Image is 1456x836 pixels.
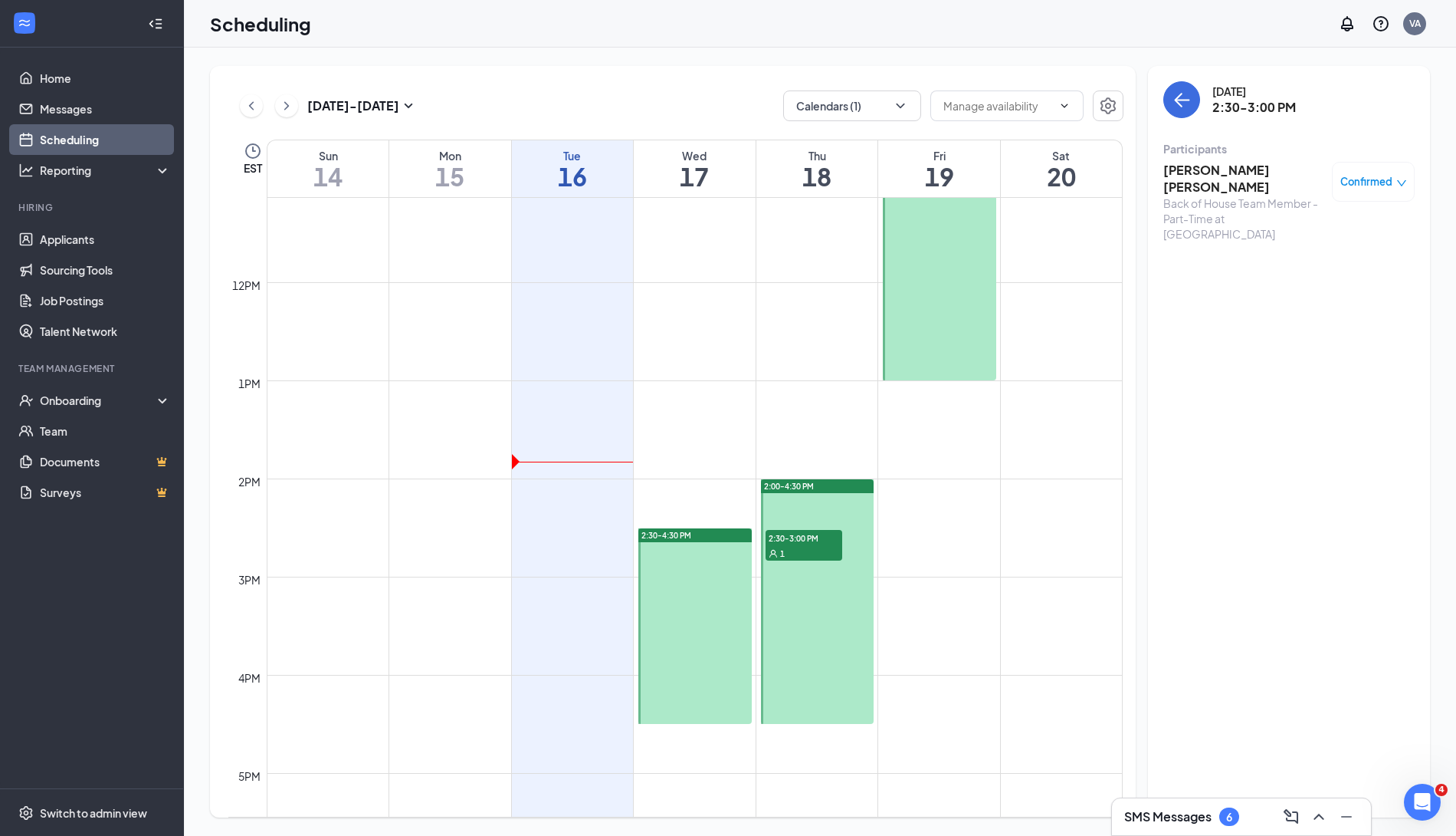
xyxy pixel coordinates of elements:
a: September 17, 2025 [634,140,756,197]
div: 2pm [235,473,264,490]
h3: 2:30-3:00 PM [1212,99,1296,116]
svg: Settings [18,805,34,821]
div: Back of House Team Member - Part-Time at [GEOGRAPHIC_DATA] [1163,196,1324,242]
a: DocumentsCrown [40,446,171,477]
a: SurveysCrown [40,477,171,508]
h1: 14 [267,163,389,189]
div: Reporting [40,163,172,178]
button: Settings [1093,91,1123,121]
div: 3pm [235,571,264,588]
h1: 20 [1001,163,1122,189]
h1: 16 [512,163,634,189]
svg: Clock [244,142,262,160]
span: EST [244,160,262,176]
span: 2:30-3:00 PM [766,530,842,545]
svg: WorkstreamLogo [17,15,32,31]
svg: ChevronDown [1058,100,1071,112]
div: [DATE] [1212,84,1296,99]
a: September 16, 2025 [512,140,634,197]
svg: ChevronLeft [244,97,259,115]
span: Confirmed [1340,174,1392,189]
a: Talent Network [40,316,171,347]
svg: ComposeMessage [1282,808,1300,826]
button: back-button [1163,81,1200,118]
div: VA [1409,17,1421,30]
div: Fri [878,148,1000,163]
a: September 19, 2025 [878,140,1000,197]
svg: QuestionInfo [1372,15,1390,33]
svg: ArrowLeft [1172,91,1191,109]
div: Sat [1001,148,1122,163]
svg: Settings [1099,97,1117,115]
div: 1pm [235,375,264,392]
a: September 20, 2025 [1001,140,1122,197]
div: Tue [512,148,634,163]
svg: User [769,549,778,558]
svg: ChevronUp [1310,808,1328,826]
div: Mon [389,148,511,163]
svg: Minimize [1337,808,1356,826]
h1: 15 [389,163,511,189]
div: Sun [267,148,389,163]
div: Participants [1163,141,1415,156]
svg: ChevronRight [279,97,294,115]
button: ComposeMessage [1279,805,1304,829]
div: Thu [756,148,878,163]
button: Minimize [1334,805,1359,829]
h1: Scheduling [210,11,311,37]
button: Calendars (1)ChevronDown [783,91,921,121]
a: Applicants [40,224,171,255]
h3: [PERSON_NAME] [PERSON_NAME] [1163,162,1324,196]
svg: Notifications [1338,15,1356,33]
h1: 19 [878,163,1000,189]
a: Job Postings [40,285,171,316]
div: 6 [1226,811,1232,824]
button: ChevronRight [275,94,298,117]
div: 5pm [235,768,264,785]
div: 12pm [229,277,264,294]
span: 2:00-4:30 PM [764,481,814,492]
h1: 17 [634,163,756,189]
svg: SmallChevronDown [399,97,418,115]
span: 4 [1435,784,1448,796]
a: September 18, 2025 [756,140,878,197]
svg: ChevronDown [893,98,908,114]
svg: Collapse [148,16,163,31]
div: Wed [634,148,756,163]
a: Team [40,416,171,446]
a: September 14, 2025 [267,140,389,197]
div: 4pm [235,670,264,686]
a: September 15, 2025 [389,140,511,197]
a: Scheduling [40,124,171,155]
svg: UserCheck [18,393,34,408]
a: Messages [40,94,171,124]
input: Manage availability [943,97,1052,114]
div: Hiring [18,201,168,214]
a: Sourcing Tools [40,255,171,285]
span: 2:30-4:30 PM [641,530,691,541]
span: 1 [780,548,785,559]
button: ChevronLeft [240,94,263,117]
h3: [DATE] - [DATE] [307,97,399,114]
a: Home [40,63,171,94]
h1: 18 [756,163,878,189]
div: Team Management [18,362,168,375]
h3: SMS Messages [1124,808,1212,825]
div: Onboarding [40,393,158,408]
span: down [1396,178,1407,189]
iframe: Intercom live chat [1404,784,1441,821]
div: Switch to admin view [40,805,147,821]
svg: Analysis [18,163,34,178]
button: ChevronUp [1307,805,1331,829]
